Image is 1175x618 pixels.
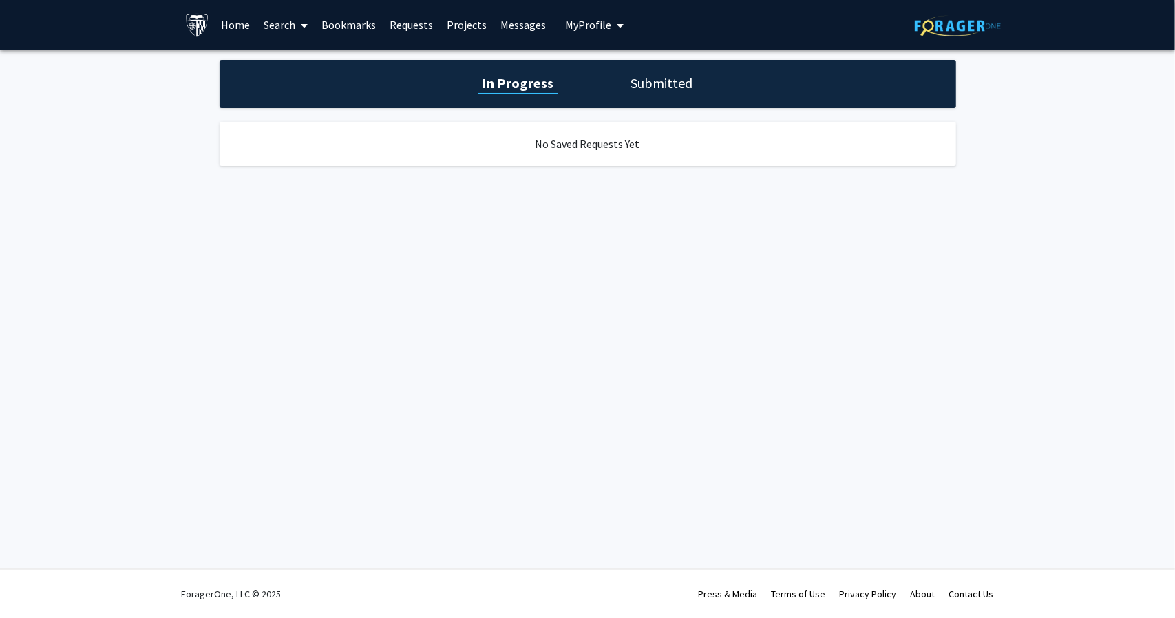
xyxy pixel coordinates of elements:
[565,18,611,32] span: My Profile
[627,74,697,93] h1: Submitted
[772,588,826,600] a: Terms of Use
[949,588,994,600] a: Contact Us
[699,588,758,600] a: Press & Media
[440,1,494,49] a: Projects
[315,1,383,49] a: Bookmarks
[185,13,209,37] img: Johns Hopkins University Logo
[220,122,956,166] div: No Saved Requests Yet
[383,1,440,49] a: Requests
[182,570,282,618] div: ForagerOne, LLC © 2025
[214,1,257,49] a: Home
[494,1,553,49] a: Messages
[911,588,935,600] a: About
[478,74,558,93] h1: In Progress
[257,1,315,49] a: Search
[10,556,59,608] iframe: Chat
[915,15,1001,36] img: ForagerOne Logo
[840,588,897,600] a: Privacy Policy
